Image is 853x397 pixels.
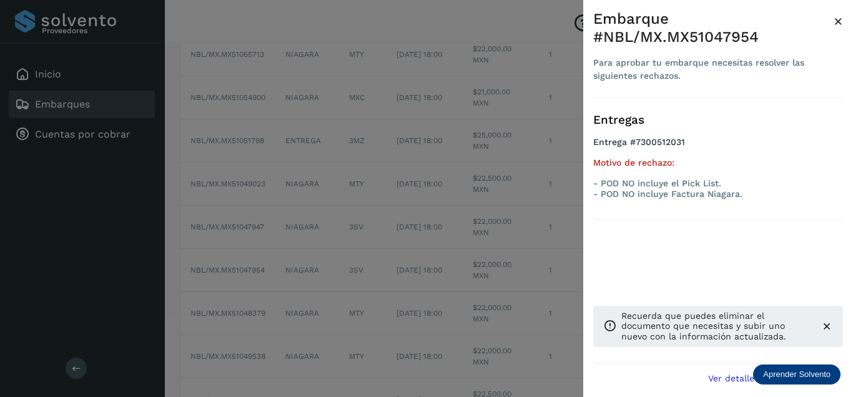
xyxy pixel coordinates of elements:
button: Close [834,10,843,33]
button: Ver detalle de embarque [701,364,843,392]
p: Recuerda que puedes eliminar el documento que necesitas y subir uno nuevo con la información actu... [621,311,811,342]
span: Ver detalle de embarque [708,374,815,383]
h3: Entregas [593,113,843,128]
div: Para aprobar tu embarque necesitas resolver las siguientes rechazos. [593,56,834,83]
span: × [834,13,843,30]
p: - POD NO incluye Factura Niagara. [593,189,843,199]
p: Aprender Solvento [763,369,831,379]
h5: Motivo de rechazo: [593,158,843,168]
h4: Entrega #7300512031 [593,137,843,158]
div: Aprender Solvento [753,364,841,384]
p: - POD NO incluye el Pick List. [593,178,843,189]
div: Embarque #NBL/MX.MX51047954 [593,10,834,46]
